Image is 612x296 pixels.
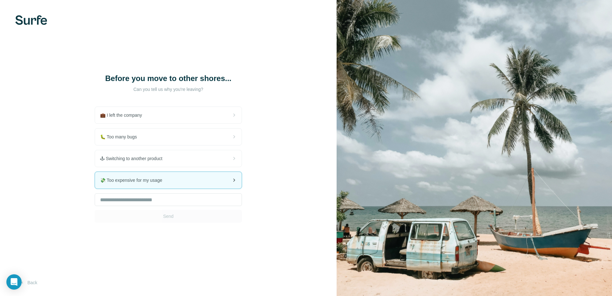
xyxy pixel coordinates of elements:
[100,134,142,140] span: 🐛 Too many bugs
[100,155,167,162] span: 🕹 Switching to another product
[15,15,47,25] img: Surfe's logo
[15,277,42,288] button: Back
[100,112,147,118] span: 💼 I left the company
[105,73,232,84] h1: Before you move to other shores...
[100,177,167,183] span: 💸 Too expensive for my usage
[6,274,22,290] div: Open Intercom Messenger
[105,86,232,93] p: Can you tell us why you're leaving?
